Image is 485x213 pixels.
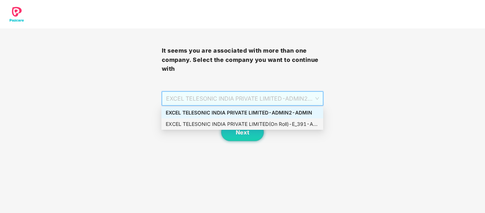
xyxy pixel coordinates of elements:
span: EXCEL TELESONIC INDIA PRIVATE LIMITED - ADMIN2 - ADMIN [166,92,319,105]
h3: It seems you are associated with more than one company. Select the company you want to continue with [162,46,324,74]
button: Next [221,123,264,141]
div: EXCEL TELESONIC INDIA PRIVATE LIMITED(On Roll) - E_391 - ADMIN [166,120,319,128]
span: Next [236,129,249,136]
div: EXCEL TELESONIC INDIA PRIVATE LIMITED - ADMIN2 - ADMIN [166,109,319,117]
